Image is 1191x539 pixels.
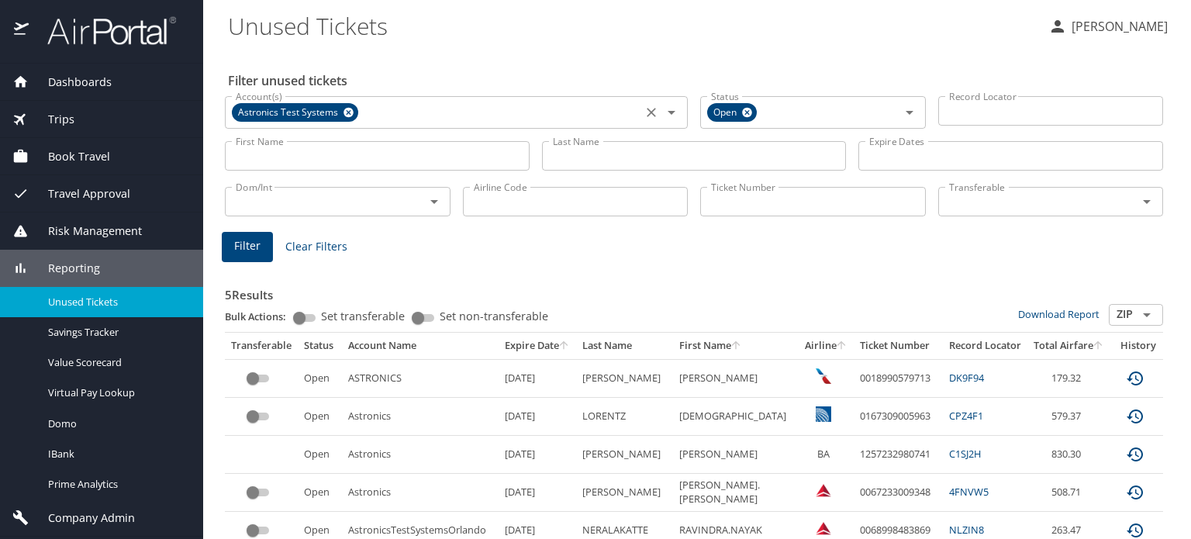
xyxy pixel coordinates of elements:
span: Company Admin [29,510,135,527]
td: Open [298,359,342,397]
th: Ticket Number [854,333,943,359]
img: American Airlines [816,368,831,384]
span: Set transferable [321,311,405,322]
td: 579.37 [1027,398,1110,436]
img: Delta Airlines [816,482,831,498]
a: 4FNVW5 [949,485,989,499]
button: [PERSON_NAME] [1042,12,1174,40]
td: LORENTZ [576,398,673,436]
button: sort [731,341,742,351]
td: [DATE] [499,398,576,436]
span: IBank [48,447,185,461]
td: [PERSON_NAME] [576,474,673,512]
td: [DATE] [499,436,576,474]
span: Domo [48,416,185,431]
button: Open [1136,191,1158,212]
span: BA [817,447,830,461]
td: 0018990579713 [854,359,943,397]
span: Travel Approval [29,185,130,202]
span: Dashboards [29,74,112,91]
div: Transferable [231,339,292,353]
button: Open [423,191,445,212]
span: Clear Filters [285,237,347,257]
td: 508.71 [1027,474,1110,512]
td: [DEMOGRAPHIC_DATA] [673,398,799,436]
td: Astronics [342,474,499,512]
div: Astronics Test Systems [232,103,358,122]
button: Filter [222,232,273,262]
td: [DATE] [499,359,576,397]
button: Open [661,102,682,123]
span: Virtual Pay Lookup [48,385,185,400]
span: Value Scorecard [48,355,185,370]
td: [PERSON_NAME].[PERSON_NAME] [673,474,799,512]
td: 1257232980741 [854,436,943,474]
img: Delta Airlines [816,520,831,536]
button: Open [899,102,920,123]
span: Savings Tracker [48,325,185,340]
td: [DATE] [499,474,576,512]
th: Airline [799,333,854,359]
span: Unused Tickets [48,295,185,309]
a: Download Report [1018,307,1100,321]
img: icon-airportal.png [14,16,30,46]
span: Prime Analytics [48,477,185,492]
td: [PERSON_NAME] [673,359,799,397]
p: [PERSON_NAME] [1067,17,1168,36]
td: 830.30 [1027,436,1110,474]
th: Status [298,333,342,359]
td: ASTRONICS [342,359,499,397]
span: Open [707,105,746,121]
a: CPZ4F1 [949,409,983,423]
td: 179.32 [1027,359,1110,397]
span: Reporting [29,260,100,277]
span: Filter [234,237,261,256]
span: Set non-transferable [440,311,548,322]
img: airportal-logo.png [30,16,176,46]
td: Open [298,474,342,512]
img: United Airlines [816,406,831,422]
span: Risk Management [29,223,142,240]
p: Bulk Actions: [225,309,299,323]
td: [PERSON_NAME] [673,436,799,474]
td: Astronics [342,436,499,474]
button: Open [1136,304,1158,326]
td: [PERSON_NAME] [576,359,673,397]
a: NLZIN8 [949,523,984,537]
a: DK9F94 [949,371,984,385]
span: Book Travel [29,148,110,165]
th: Account Name [342,333,499,359]
span: Astronics Test Systems [232,105,347,121]
th: Record Locator [943,333,1027,359]
div: Open [707,103,757,122]
td: 0167309005963 [854,398,943,436]
td: Astronics [342,398,499,436]
button: sort [559,341,570,351]
td: Open [298,398,342,436]
th: First Name [673,333,799,359]
a: C1SJ2H [949,447,981,461]
h2: Filter unused tickets [228,68,1166,93]
th: Last Name [576,333,673,359]
h1: Unused Tickets [228,2,1036,50]
span: Trips [29,111,74,128]
th: History [1110,333,1166,359]
h3: 5 Results [225,277,1163,304]
td: [PERSON_NAME] [576,436,673,474]
th: Expire Date [499,333,576,359]
button: sort [837,341,848,351]
td: 0067233009348 [854,474,943,512]
button: Clear [640,102,662,123]
button: Clear Filters [279,233,354,261]
button: sort [1093,341,1104,351]
th: Total Airfare [1027,333,1110,359]
td: Open [298,436,342,474]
